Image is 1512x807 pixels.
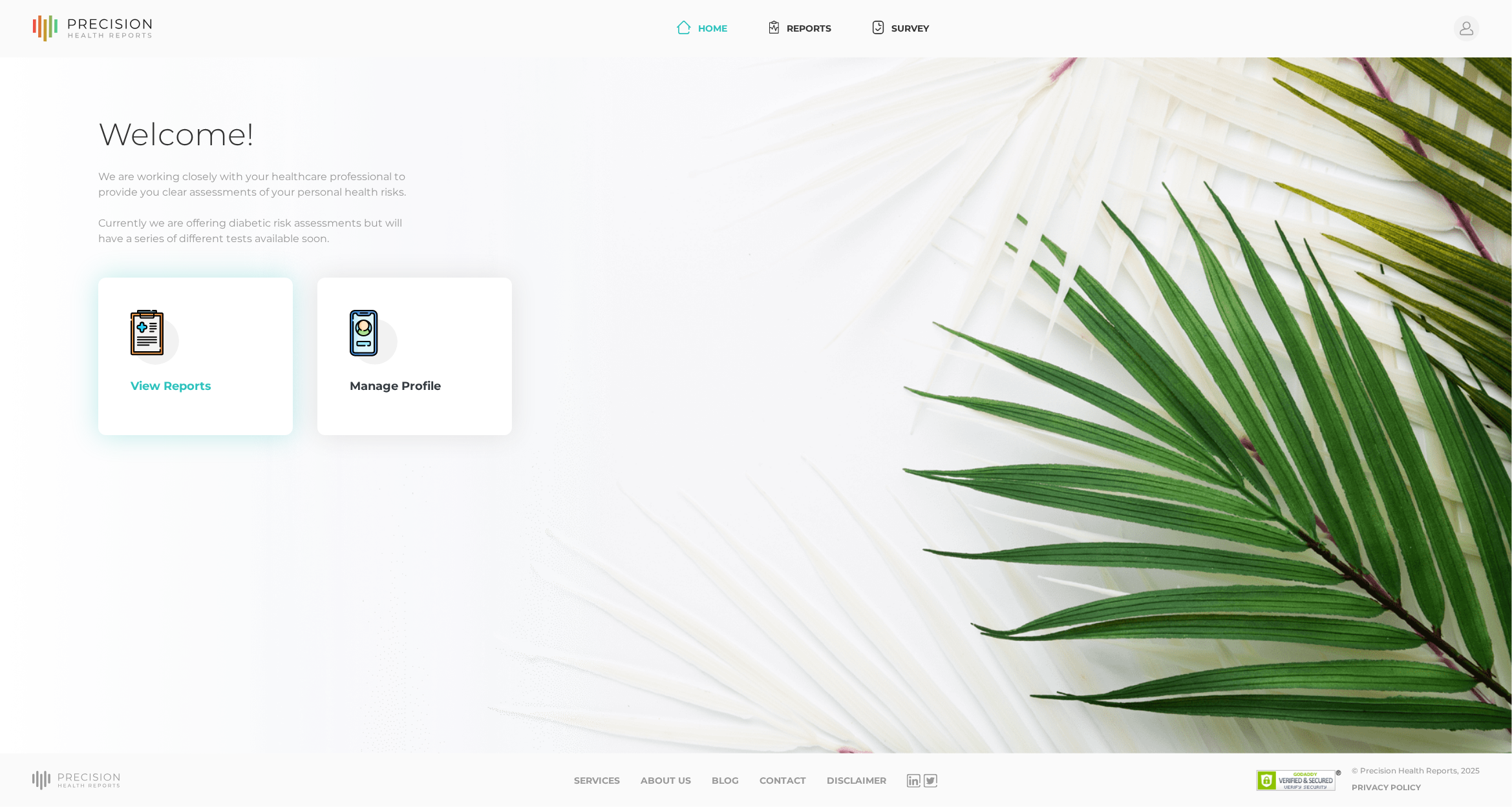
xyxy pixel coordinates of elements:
[764,17,837,41] a: Reports
[350,378,480,395] div: Manage Profile
[574,775,620,786] a: Services
[672,17,733,41] a: Home
[98,116,1414,154] h1: Welcome!
[641,775,691,786] a: About Us
[1352,766,1480,775] div: © Precision Health Reports, 2025
[712,775,739,786] a: Blog
[1257,770,1341,791] img: SSL site seal - click to verify
[131,378,261,395] div: View Reports
[827,775,886,786] a: Disclaimer
[868,17,934,41] a: Survey
[98,216,1414,247] p: Currently we are offering diabetic risk assessments but will have a series of different tests ava...
[98,169,1414,200] p: We are working closely with your healthcare professional to provide you clear assessments of your...
[1352,782,1421,792] a: Privacy Policy
[760,775,806,786] a: Contact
